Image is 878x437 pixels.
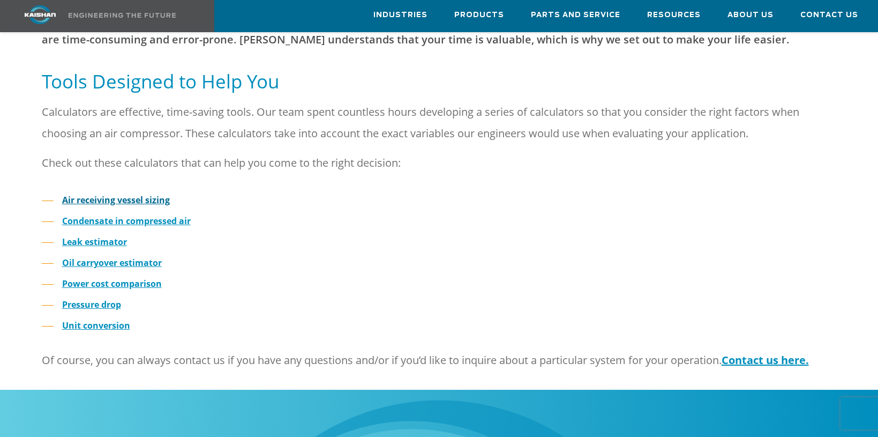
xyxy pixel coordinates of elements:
[531,1,620,29] a: Parts and Service
[62,299,121,310] a: Pressure drop
[69,13,176,18] img: Engineering the future
[722,353,809,367] a: Contact us here.
[800,1,858,29] a: Contact Us
[727,9,774,21] span: About Us
[62,236,127,248] a: Leak estimator
[647,1,701,29] a: Resources
[42,69,837,93] h5: Tools Designed to Help You
[62,215,191,227] a: Condensate in compressed air
[647,9,701,21] span: Resources
[42,350,837,371] p: Of course, you can always contact us if you have any questions and/or if you’d like to inquire ab...
[531,9,620,21] span: Parts and Service
[373,1,427,29] a: Industries
[42,152,837,174] p: Check out these calculators that can help you come to the right decision:
[42,101,837,144] p: Calculators are effective, time-saving tools. Our team spent countless hours developing a series ...
[454,1,504,29] a: Products
[62,320,130,331] a: Unit conversion
[62,194,170,206] a: Air receiving vessel sizing
[727,1,774,29] a: About Us
[62,278,162,290] a: Power cost comparison
[454,9,504,21] span: Products
[62,257,162,269] a: Oil carryover estimator
[800,9,858,21] span: Contact Us
[373,9,427,21] span: Industries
